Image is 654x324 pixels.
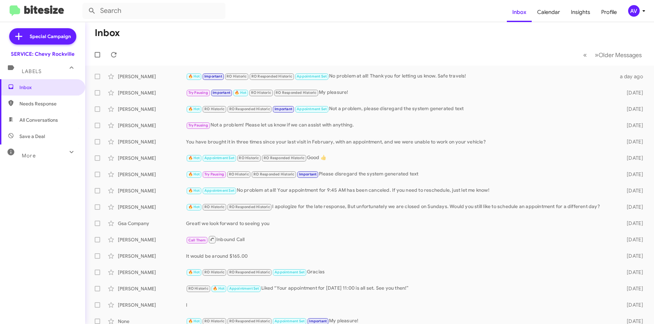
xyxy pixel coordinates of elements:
[579,48,646,62] nav: Page navigation example
[118,302,186,308] div: [PERSON_NAME]
[95,28,120,38] h1: Inbox
[616,187,649,194] div: [DATE]
[532,2,565,22] a: Calendar
[628,5,640,17] div: AV
[616,122,649,129] div: [DATE]
[616,269,649,276] div: [DATE]
[188,238,206,242] span: Call Them
[188,286,208,291] span: RO Historic
[186,285,616,292] div: Liked “Your appointment for [DATE] 11:00 is all set. See you then!”
[22,68,42,74] span: Labels
[591,48,646,62] button: Next
[118,269,186,276] div: [PERSON_NAME]
[188,172,200,176] span: 🔥 Hot
[596,2,622,22] a: Profile
[19,117,58,123] span: All Conversations
[235,90,246,95] span: 🔥 Hot
[22,153,36,159] span: More
[186,154,616,162] div: Good 👍
[229,286,259,291] span: Appointment Set
[188,188,200,193] span: 🔥 Hot
[11,51,75,57] div: SERVICE: Chevy Rockville
[565,2,596,22] a: Insights
[30,33,71,40] span: Special Campaign
[188,123,208,127] span: Try Pausing
[239,156,259,160] span: RO Historic
[118,187,186,194] div: [PERSON_NAME]
[186,170,616,178] div: Please disregard the system generated text
[229,270,270,274] span: RO Responded Historic
[616,106,649,113] div: [DATE]
[204,188,234,193] span: Appointment Set
[507,2,532,22] a: Inbox
[595,51,598,59] span: »
[616,302,649,308] div: [DATE]
[188,156,200,160] span: 🔥 Hot
[19,100,77,107] span: Needs Response
[616,73,649,80] div: a day ago
[118,138,186,145] div: [PERSON_NAME]
[118,204,186,210] div: [PERSON_NAME]
[118,171,186,178] div: [PERSON_NAME]
[616,236,649,243] div: [DATE]
[118,155,186,161] div: [PERSON_NAME]
[616,155,649,161] div: [DATE]
[275,270,305,274] span: Appointment Set
[186,203,616,211] div: I apologize for the late response, But unfortunately we are closed on Sundays. Would you still li...
[186,253,616,259] div: It would be around $165.00
[118,220,186,227] div: Gsa Company
[616,171,649,178] div: [DATE]
[118,89,186,96] div: [PERSON_NAME]
[188,74,200,79] span: 🔥 Hot
[227,74,247,79] span: RO Historic
[186,105,616,113] div: Not a problem, please disregard the system generated text
[188,90,208,95] span: Try Pausing
[118,253,186,259] div: [PERSON_NAME]
[616,285,649,292] div: [DATE]
[309,319,327,323] span: Important
[229,107,270,111] span: RO Responded Historic
[213,286,224,291] span: 🔥 Hot
[229,205,270,209] span: RO Responded Historic
[9,28,76,45] a: Special Campaign
[276,90,316,95] span: RO Responded Historic
[186,268,616,276] div: Gracias
[19,133,45,140] span: Save a Deal
[579,48,591,62] button: Previous
[186,235,616,244] div: Inbound Call
[229,319,270,323] span: RO Responded Historic
[297,74,327,79] span: Appointment Set
[204,172,224,176] span: Try Pausing
[188,107,200,111] span: 🔥 Hot
[253,172,294,176] span: RO Responded Historic
[204,205,224,209] span: RO Historic
[186,220,616,227] div: Great! we look forward to seeing you
[616,138,649,145] div: [DATE]
[583,51,587,59] span: «
[82,3,225,19] input: Search
[229,172,249,176] span: RO Historic
[251,90,271,95] span: RO Historic
[204,107,224,111] span: RO Historic
[188,270,200,274] span: 🔥 Hot
[118,236,186,243] div: [PERSON_NAME]
[186,302,616,308] div: I
[299,172,317,176] span: Important
[118,106,186,113] div: [PERSON_NAME]
[616,204,649,210] div: [DATE]
[275,319,305,323] span: Appointment Set
[204,156,234,160] span: Appointment Set
[275,107,292,111] span: Important
[186,138,616,145] div: You have brought it in three times since your last visit in February, with an appointment, and we...
[186,187,616,194] div: No problem at all! Your appointment for 9:45 AM has been canceled. If you need to reschedule, jus...
[186,89,616,97] div: My pleasure!
[118,122,186,129] div: [PERSON_NAME]
[251,74,292,79] span: RO Responded Historic
[186,121,616,129] div: Not a problem! Please let us know if we can assist with anything.
[188,319,200,323] span: 🔥 Hot
[264,156,305,160] span: RO Responded Historic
